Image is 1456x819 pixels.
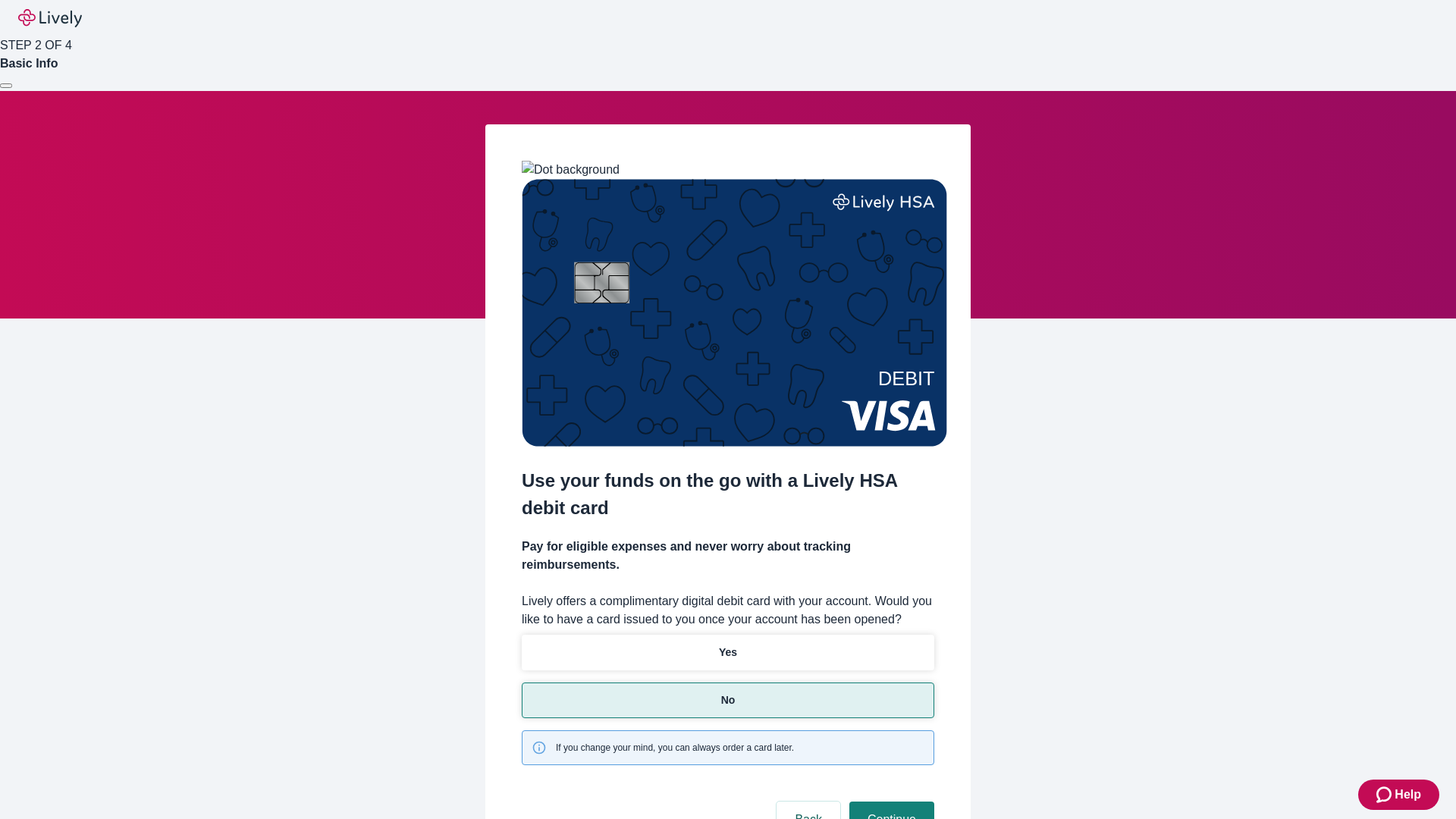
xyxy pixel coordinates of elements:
h2: Use your funds on the go with a Lively HSA debit card [522,467,934,522]
span: Help [1395,786,1421,804]
label: Lively offers a complimentary digital debit card with your account. Would you like to have a card... [522,592,934,629]
button: Yes [522,635,934,670]
p: Yes [719,645,737,661]
span: If you change your mind, you can always order a card later. [556,741,794,755]
img: Lively [18,9,82,27]
button: Zendesk support iconHelp [1358,780,1439,810]
h4: Pay for eligible expenses and never worry about tracking reimbursements. [522,538,934,574]
img: Debit card [522,179,947,447]
p: No [721,692,736,708]
svg: Zendesk support icon [1376,786,1395,804]
button: No [522,682,934,718]
img: Dot background [522,161,620,179]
